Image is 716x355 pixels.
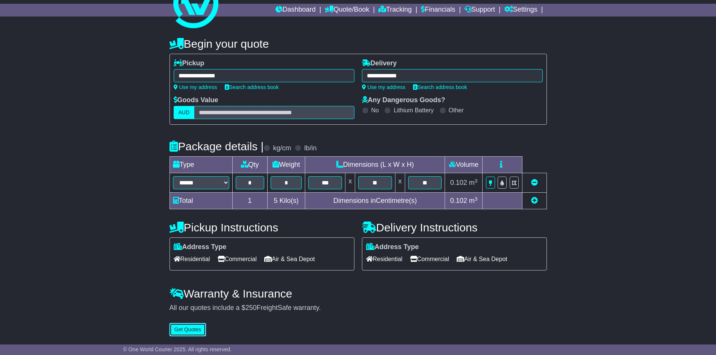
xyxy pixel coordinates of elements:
[362,84,406,90] a: Use my address
[305,193,445,209] td: Dimensions in Centimetre(s)
[475,178,478,184] sup: 3
[371,107,379,114] label: No
[378,4,412,17] a: Tracking
[174,84,217,90] a: Use my address
[174,59,204,68] label: Pickup
[170,323,206,336] button: Get Quotes
[366,253,403,265] span: Residential
[469,179,478,186] span: m
[394,107,434,114] label: Lithium Battery
[345,173,355,193] td: x
[465,4,495,17] a: Support
[531,197,538,204] a: Add new item
[225,84,279,90] a: Search address book
[421,4,455,17] a: Financials
[362,96,445,104] label: Any Dangerous Goods?
[273,144,291,153] label: kg/cm
[264,253,315,265] span: Air & Sea Depot
[366,243,419,251] label: Address Type
[362,221,547,234] h4: Delivery Instructions
[469,197,478,204] span: m
[325,4,369,17] a: Quote/Book
[276,4,316,17] a: Dashboard
[232,193,267,209] td: 1
[475,196,478,202] sup: 3
[445,157,483,173] td: Volume
[410,253,449,265] span: Commercial
[170,287,547,300] h4: Warranty & Insurance
[267,193,305,209] td: Kilo(s)
[304,144,316,153] label: lb/in
[170,157,232,173] td: Type
[267,157,305,173] td: Weight
[170,140,264,153] h4: Package details |
[170,304,547,312] div: All our quotes include a $ FreightSafe warranty.
[174,96,218,104] label: Goods Value
[449,107,464,114] label: Other
[504,4,537,17] a: Settings
[362,59,397,68] label: Delivery
[174,106,195,119] label: AUD
[413,84,467,90] a: Search address book
[218,253,257,265] span: Commercial
[305,157,445,173] td: Dimensions (L x W x H)
[450,179,467,186] span: 0.102
[232,157,267,173] td: Qty
[531,179,538,186] a: Remove this item
[174,253,210,265] span: Residential
[170,38,547,50] h4: Begin your quote
[170,193,232,209] td: Total
[457,253,507,265] span: Air & Sea Depot
[174,243,227,251] label: Address Type
[170,221,354,234] h4: Pickup Instructions
[123,346,232,352] span: © One World Courier 2025. All rights reserved.
[245,304,257,311] span: 250
[395,173,405,193] td: x
[450,197,467,204] span: 0.102
[274,197,277,204] span: 5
